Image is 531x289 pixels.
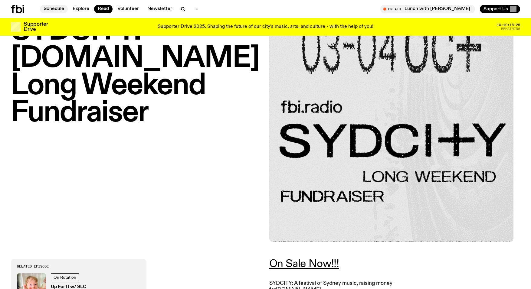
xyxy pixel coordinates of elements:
[17,265,140,268] h3: Related Episode
[483,6,508,12] span: Support Us
[497,23,520,27] span: 10:10:15:25
[480,5,520,13] button: Support Us
[144,5,176,13] a: Newsletter
[69,5,93,13] a: Explore
[380,5,475,13] button: On AirLunch with [PERSON_NAME]
[114,5,143,13] a: Volunteer
[158,24,373,30] p: Supporter Drive 2025: Shaping the future of our city’s music, arts, and culture - with the help o...
[24,22,48,32] h3: Supporter Drive
[11,18,262,127] h1: SYDCITY: [DOMAIN_NAME] Long Weekend Fundraiser
[269,258,339,269] a: On Sale Now!!!
[40,5,68,13] a: Schedule
[94,5,113,13] a: Read
[501,27,520,31] span: Remaining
